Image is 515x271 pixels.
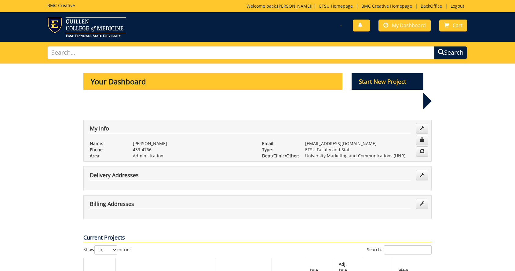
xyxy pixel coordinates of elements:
[133,153,253,159] p: Administration
[90,201,411,209] h4: Billing Addresses
[384,245,432,255] input: Search:
[47,3,75,8] h5: BMC Creative
[378,20,431,31] a: My Dashboard
[416,170,428,180] a: Edit Addresses
[262,141,296,147] p: Email:
[47,46,434,59] input: Search...
[305,153,425,159] p: University Marketing and Communications (UNR)
[358,3,415,9] a: BMC Creative Homepage
[418,3,445,9] a: BackOffice
[352,79,424,85] a: Start New Project
[367,245,432,255] label: Search:
[416,123,428,134] a: Edit Info
[90,126,411,134] h4: My Info
[83,234,432,242] p: Current Projects
[90,147,124,153] p: Phone:
[262,147,296,153] p: Type:
[94,245,117,255] select: Showentries
[416,199,428,209] a: Edit Addresses
[83,245,132,255] label: Show entries
[133,147,253,153] p: 439-4766
[453,22,462,29] span: Cart
[277,3,311,9] a: [PERSON_NAME]
[90,153,124,159] p: Area:
[247,3,467,9] p: Welcome back, ! | | | |
[90,172,411,180] h4: Delivery Addresses
[305,141,425,147] p: [EMAIL_ADDRESS][DOMAIN_NAME]
[133,141,253,147] p: [PERSON_NAME]
[392,22,426,29] span: My Dashboard
[90,141,124,147] p: Name:
[434,46,467,59] button: Search
[439,20,467,31] a: Cart
[447,3,467,9] a: Logout
[83,73,342,90] p: Your Dashboard
[47,17,126,37] img: ETSU logo
[305,147,425,153] p: ETSU Faculty and Staff
[352,73,424,90] p: Start New Project
[316,3,356,9] a: ETSU Homepage
[416,146,428,157] a: Change Communication Preferences
[416,135,428,145] a: Change Password
[262,153,296,159] p: Dept/Clinic/Other:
